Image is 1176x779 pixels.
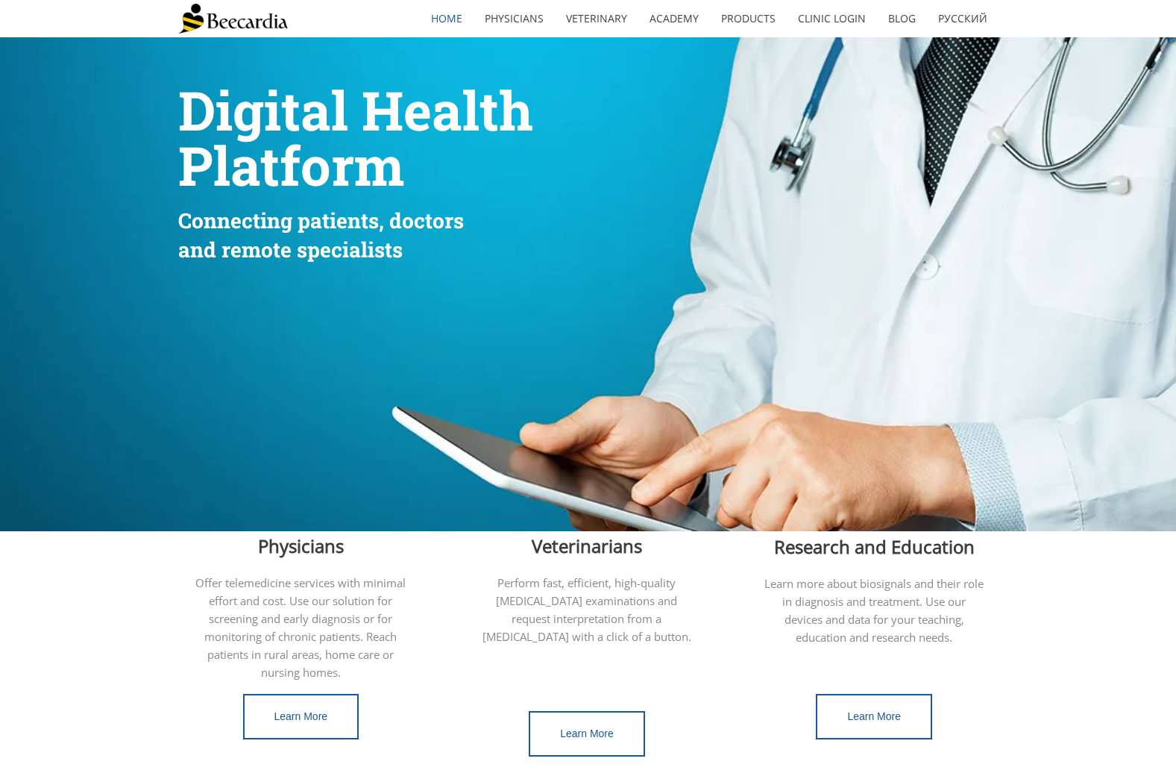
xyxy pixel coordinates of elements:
a: Veterinary [555,1,638,36]
span: Learn More [847,710,901,722]
a: Learn More [243,694,359,739]
a: home [420,1,474,36]
span: Perform fast, efficient, high-quality [MEDICAL_DATA] examinations and request interpretation from... [482,575,691,644]
span: Platform [178,130,404,201]
span: and remote specialists [178,236,403,263]
span: Veterinarians [532,534,642,558]
span: Learn more about biosignals and their role in diagnosis and treatment. Use our devices and data f... [764,576,984,645]
a: Clinic Login [787,1,877,36]
a: Academy [638,1,710,36]
span: Physicians [258,534,344,558]
span: Research and Education [774,534,975,559]
a: Physicians [474,1,555,36]
span: Learn More [274,710,328,722]
a: Learn More [816,694,932,739]
span: Offer telemedicine services with minimal effort and cost. Use our solution for screening and earl... [195,575,406,680]
a: Русский [927,1,999,36]
a: Blog [877,1,927,36]
a: Products [710,1,787,36]
span: Learn More [560,728,614,739]
span: Digital Health [178,75,533,146]
a: Learn More [529,711,645,757]
span: Connecting patients, doctors [178,207,464,234]
img: Beecardia [178,4,288,34]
